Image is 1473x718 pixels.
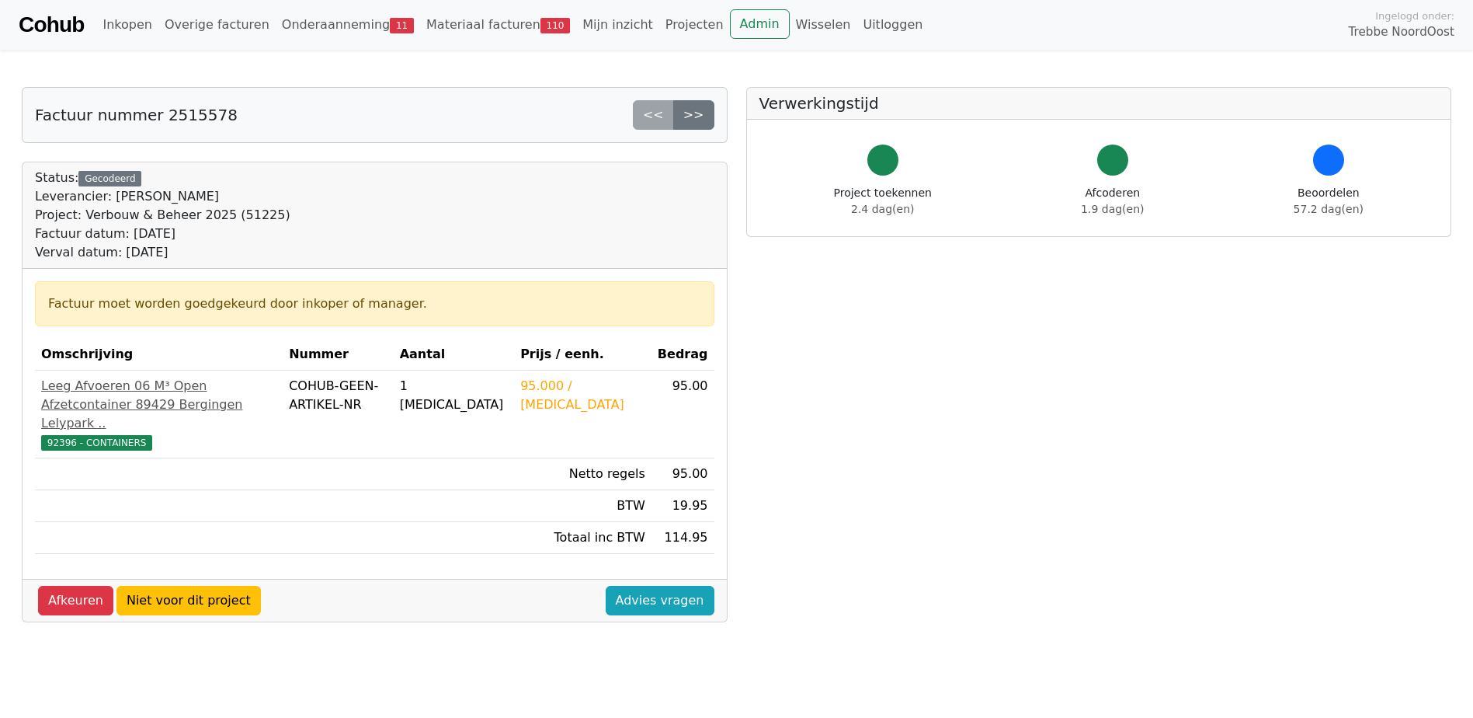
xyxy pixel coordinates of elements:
td: COHUB-GEEN-ARTIKEL-NR [283,371,394,458]
a: Mijn inzicht [576,9,659,40]
td: BTW [514,490,651,522]
td: 95.00 [651,371,714,458]
div: Verval datum: [DATE] [35,243,290,262]
a: Onderaanneming11 [276,9,420,40]
div: Leverancier: [PERSON_NAME] [35,187,290,206]
a: Materiaal facturen110 [420,9,576,40]
span: Trebbe NoordOost [1349,23,1454,41]
td: 19.95 [651,490,714,522]
th: Bedrag [651,339,714,371]
a: Overige facturen [158,9,276,40]
a: Advies vragen [606,586,714,615]
td: 114.95 [651,522,714,554]
a: Cohub [19,6,84,44]
th: Prijs / eenh. [514,339,651,371]
a: Leeg Afvoeren 06 M³ Open Afzetcontainer 89429 Bergingen Lelypark ..92396 - CONTAINERS [41,377,276,451]
div: Gecodeerd [78,171,141,186]
div: 1 [MEDICAL_DATA] [400,377,508,414]
span: 110 [540,18,571,33]
a: Inkopen [96,9,158,40]
td: Totaal inc BTW [514,522,651,554]
h5: Factuur nummer 2515578 [35,106,238,124]
th: Nummer [283,339,394,371]
a: Projecten [659,9,730,40]
span: 57.2 dag(en) [1294,203,1364,215]
span: 2.4 dag(en) [851,203,914,215]
a: Afkeuren [38,586,113,615]
span: 11 [390,18,414,33]
span: Ingelogd onder: [1375,9,1454,23]
a: Niet voor dit project [116,586,261,615]
td: Netto regels [514,458,651,490]
a: >> [673,100,714,130]
a: Admin [730,9,790,39]
div: Leeg Afvoeren 06 M³ Open Afzetcontainer 89429 Bergingen Lelypark .. [41,377,276,433]
td: 95.00 [651,458,714,490]
div: Beoordelen [1294,185,1364,218]
th: Omschrijving [35,339,283,371]
div: Factuur moet worden goedgekeurd door inkoper of manager. [48,295,701,313]
div: 95.000 / [MEDICAL_DATA] [520,377,645,414]
div: Project toekennen [834,185,932,218]
span: 1.9 dag(en) [1081,203,1144,215]
div: Afcoderen [1081,185,1144,218]
a: Wisselen [790,9,857,40]
div: Status: [35,169,290,262]
div: Factuur datum: [DATE] [35,225,290,243]
div: Project: Verbouw & Beheer 2025 (51225) [35,206,290,225]
h5: Verwerkingstijd [759,94,1439,113]
span: 92396 - CONTAINERS [41,435,152,451]
a: Uitloggen [856,9,929,40]
th: Aantal [394,339,514,371]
